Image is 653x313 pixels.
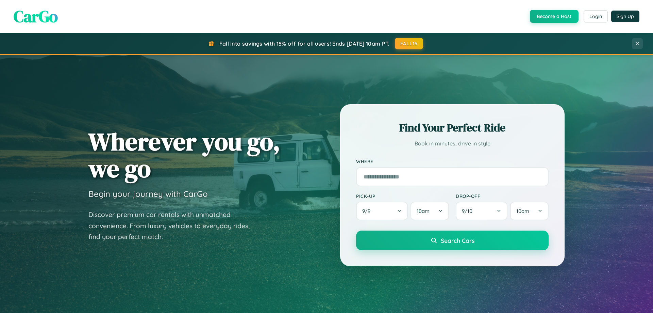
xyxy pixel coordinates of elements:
[417,208,430,214] span: 10am
[88,209,258,242] p: Discover premium car rentals with unmatched convenience. From luxury vehicles to everyday rides, ...
[456,202,507,220] button: 9/10
[441,237,474,244] span: Search Cars
[356,202,408,220] button: 9/9
[395,38,423,49] button: FALL15
[584,10,608,22] button: Login
[516,208,529,214] span: 10am
[219,40,390,47] span: Fall into savings with 15% off for all users! Ends [DATE] 10am PT.
[362,208,374,214] span: 9 / 9
[356,139,549,148] p: Book in minutes, drive in style
[356,159,549,165] label: Where
[356,193,449,199] label: Pick-up
[88,128,280,182] h1: Wherever you go, we go
[356,120,549,135] h2: Find Your Perfect Ride
[611,11,639,22] button: Sign Up
[88,189,208,199] h3: Begin your journey with CarGo
[356,231,549,250] button: Search Cars
[530,10,579,23] button: Become a Host
[456,193,549,199] label: Drop-off
[462,208,476,214] span: 9 / 10
[14,5,58,28] span: CarGo
[411,202,449,220] button: 10am
[510,202,549,220] button: 10am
